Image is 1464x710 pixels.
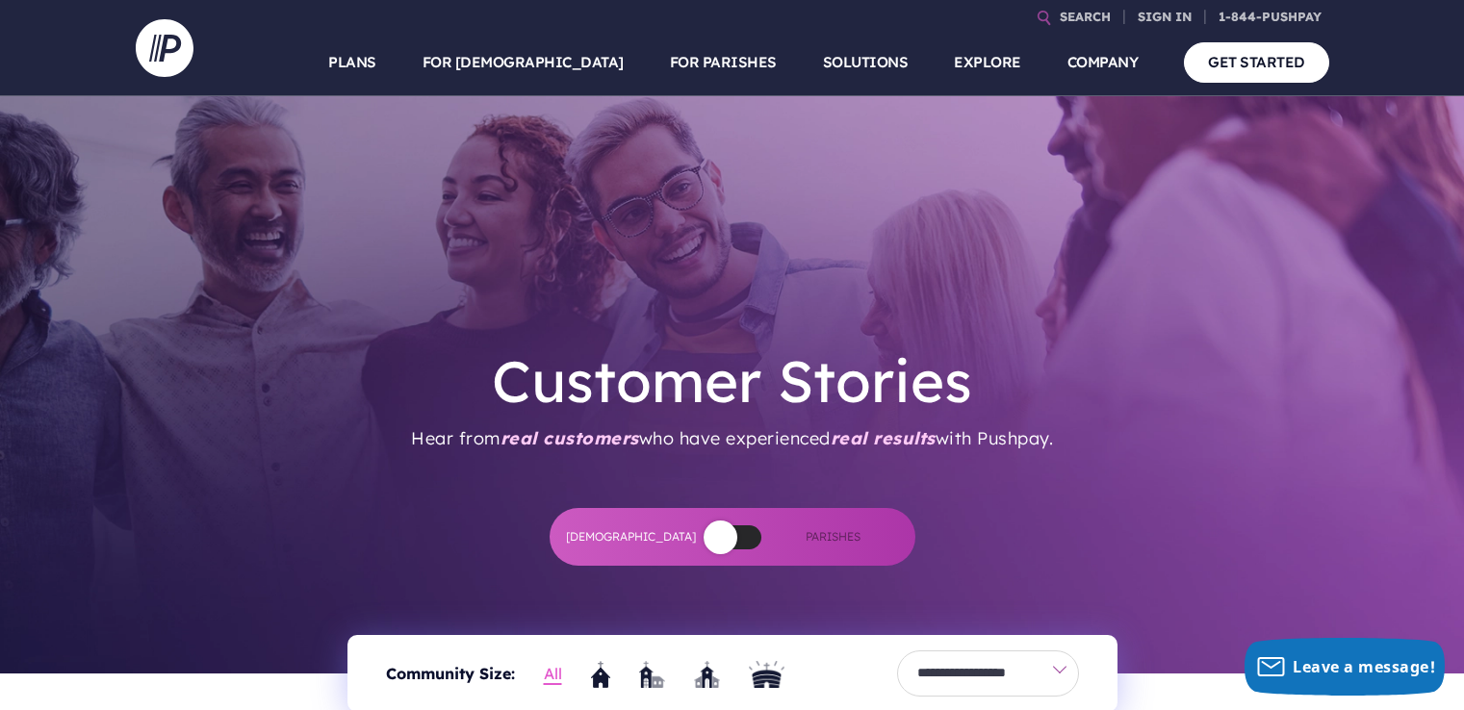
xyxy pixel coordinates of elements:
[749,661,784,688] img: Mega
[1184,42,1329,82] a: GET STARTED
[544,660,562,688] a: Show All
[954,29,1021,96] a: EXPLORE
[749,659,784,688] a: Extra Large
[670,29,777,96] a: FOR PARISHES
[492,346,972,416] h1: Customer Stories
[328,29,376,96] a: PLANS
[501,427,639,449] span: real customers
[1245,638,1445,696] button: Leave a message!
[411,416,1053,462] p: Hear from who have experienced with Pushpay.
[694,661,720,688] img: Large
[694,659,720,688] a: Large
[823,29,909,96] a: SOLUTIONS
[831,427,936,449] span: real results
[1293,656,1435,677] span: Leave a message!
[1067,29,1139,96] a: COMPANY
[386,660,515,688] span: Community Size:
[591,659,610,688] a: Small
[591,661,610,688] img: Small
[639,659,665,688] a: Medium
[423,29,624,96] a: FOR [DEMOGRAPHIC_DATA]
[639,661,665,688] img: Medium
